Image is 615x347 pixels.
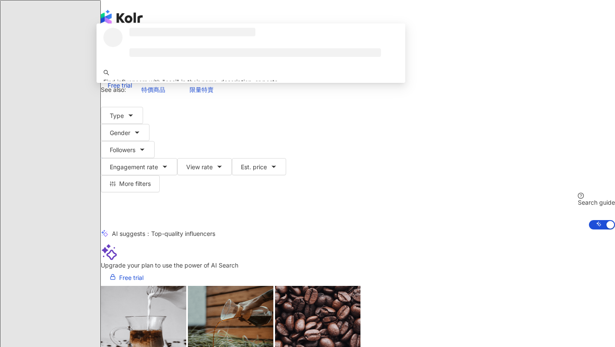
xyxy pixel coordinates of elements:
[101,141,155,158] button: Followers
[101,107,143,124] button: Type
[101,10,143,25] img: logo
[101,124,149,141] button: Gender
[119,274,143,281] span: Free trial
[177,158,232,175] button: View rate
[151,230,215,237] span: Top-quality influencers
[110,147,135,153] span: Followers
[141,86,165,93] span: 特價商品
[112,230,215,237] div: AI suggests ：
[165,78,176,85] span: casi
[578,199,615,206] div: Search guide
[181,81,223,98] button: 限量特賣
[110,112,124,119] span: Type
[186,164,213,171] span: View rate
[101,158,177,175] button: Engagement rate
[110,164,158,171] span: Engagement rate
[232,158,286,175] button: Est. price
[101,269,152,286] a: Free trial
[101,262,615,269] div: Upgrade your plan to use the power of AI Search
[103,77,398,87] div: Find influencers with " " in their name, description, or posts
[578,193,584,199] span: question-circle
[241,164,267,171] span: Est. price
[132,81,174,98] button: 特價商品
[190,86,214,93] span: 限量特賣
[119,180,151,187] span: More filters
[110,129,130,136] span: Gender
[101,175,160,192] button: More filters
[103,70,109,76] span: search
[101,86,126,93] span: See also:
